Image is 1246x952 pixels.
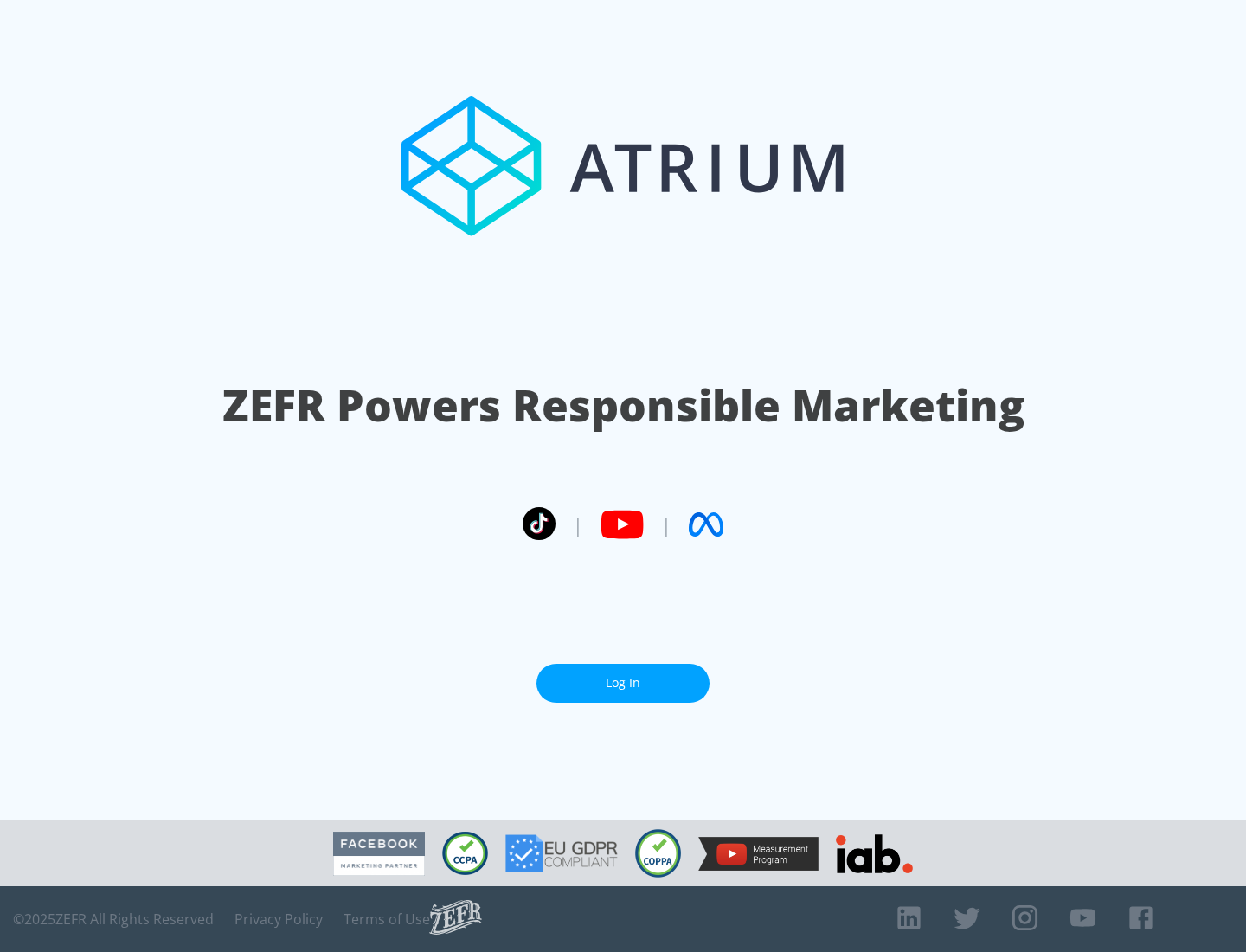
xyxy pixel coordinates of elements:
img: YouTube Measurement Program [698,837,819,871]
span: | [573,511,583,537]
a: Privacy Policy [234,910,323,928]
h1: ZEFR Powers Responsible Marketing [222,376,1024,435]
span: © 2025 ZEFR All Rights Reserved [13,910,214,928]
a: Terms of Use [344,910,430,928]
img: GDPR Compliant [505,834,618,872]
span: | [661,511,671,537]
img: IAB [836,834,913,873]
img: Facebook Marketing Partner [333,832,425,876]
img: CCPA Compliant [442,832,488,875]
img: COPPA Compliant [635,829,681,878]
a: Log In [536,664,710,703]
